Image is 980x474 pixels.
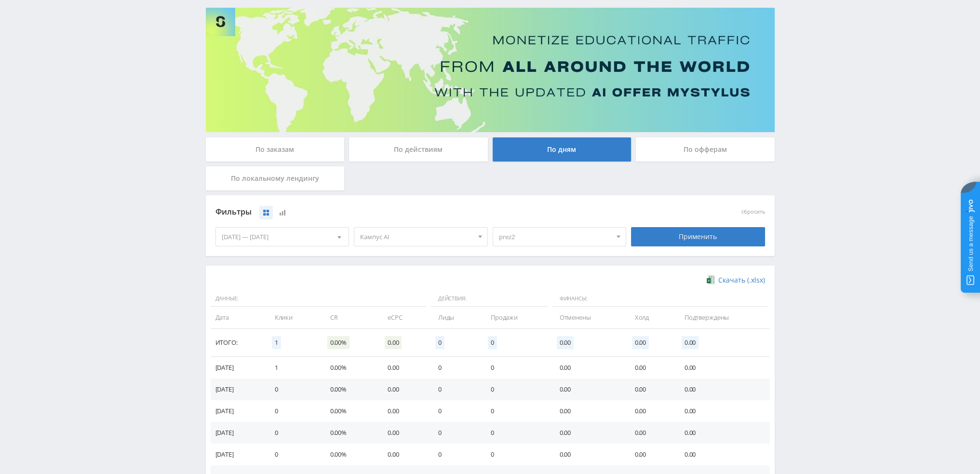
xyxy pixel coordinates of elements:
[550,357,625,379] td: 0.00
[550,379,625,400] td: 0.00
[682,336,698,349] span: 0.00
[625,400,675,422] td: 0.00
[321,307,378,328] td: CR
[265,422,321,444] td: 0
[265,379,321,400] td: 0
[321,357,378,379] td: 0.00%
[272,336,281,349] span: 1
[481,357,550,379] td: 0
[378,400,429,422] td: 0.00
[378,357,429,379] td: 0.00
[431,291,548,307] span: Действия:
[211,400,265,422] td: [DATE]
[211,357,265,379] td: [DATE]
[625,444,675,465] td: 0.00
[211,422,265,444] td: [DATE]
[211,379,265,400] td: [DATE]
[429,444,481,465] td: 0
[429,307,481,328] td: Лиды
[707,275,715,284] img: xlsx
[707,275,765,285] a: Скачать (.xlsx)
[631,227,765,246] div: Применить
[550,400,625,422] td: 0.00
[429,379,481,400] td: 0
[321,422,378,444] td: 0.00%
[206,137,345,162] div: По заказам
[488,336,497,349] span: 0
[625,422,675,444] td: 0.00
[550,422,625,444] td: 0.00
[499,228,612,246] span: prez2
[481,307,550,328] td: Продажи
[265,307,321,328] td: Клики
[360,228,473,246] span: Кампус AI
[481,444,550,465] td: 0
[625,379,675,400] td: 0.00
[215,205,627,219] div: Фильтры
[741,209,765,215] button: сбросить
[675,357,770,379] td: 0.00
[265,400,321,422] td: 0
[552,291,767,307] span: Финансы:
[378,379,429,400] td: 0.00
[435,336,444,349] span: 0
[636,137,775,162] div: По офферам
[265,357,321,379] td: 1
[718,276,765,284] span: Скачать (.xlsx)
[216,228,349,246] div: [DATE] — [DATE]
[632,336,649,349] span: 0.00
[429,400,481,422] td: 0
[481,422,550,444] td: 0
[550,444,625,465] td: 0.00
[429,357,481,379] td: 0
[327,336,349,349] span: 0.00%
[378,444,429,465] td: 0.00
[675,444,770,465] td: 0.00
[625,307,675,328] td: Холд
[378,422,429,444] td: 0.00
[211,307,265,328] td: Дата
[211,291,426,307] span: Данные:
[550,307,625,328] td: Отменены
[211,444,265,465] td: [DATE]
[206,166,345,190] div: По локальному лендингу
[206,8,775,132] img: Banner
[557,336,574,349] span: 0.00
[321,379,378,400] td: 0.00%
[625,357,675,379] td: 0.00
[493,137,631,162] div: По дням
[211,329,265,357] td: Итого:
[481,400,550,422] td: 0
[675,379,770,400] td: 0.00
[385,336,402,349] span: 0.00
[675,422,770,444] td: 0.00
[378,307,429,328] td: eCPC
[429,422,481,444] td: 0
[349,137,488,162] div: По действиям
[675,400,770,422] td: 0.00
[481,379,550,400] td: 0
[321,400,378,422] td: 0.00%
[675,307,770,328] td: Подтверждены
[265,444,321,465] td: 0
[321,444,378,465] td: 0.00%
